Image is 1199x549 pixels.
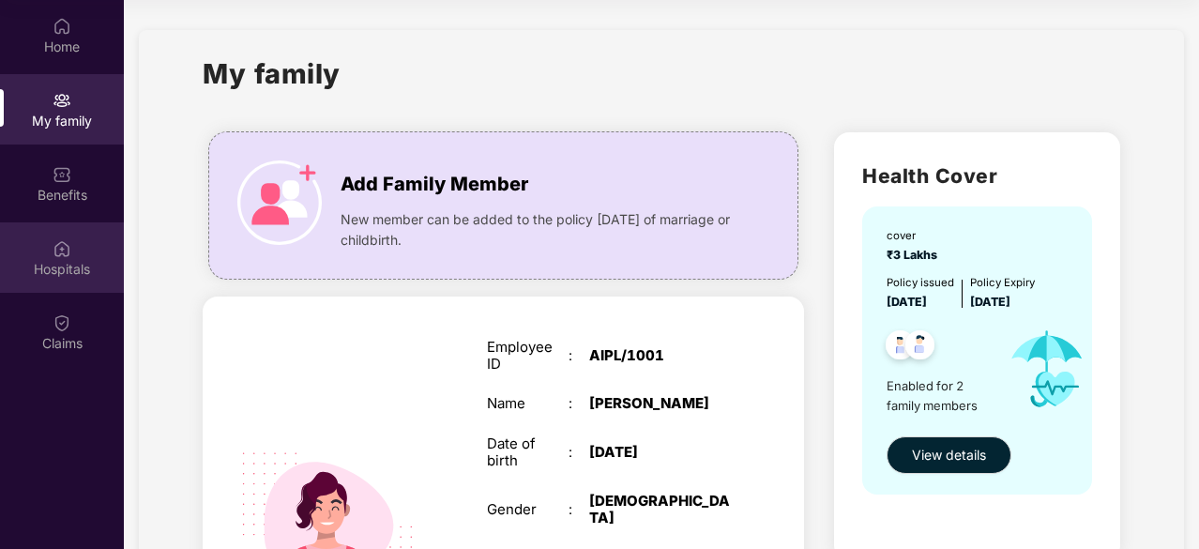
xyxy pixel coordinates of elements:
span: Add Family Member [341,170,528,199]
img: svg+xml;base64,PHN2ZyBpZD0iQmVuZWZpdHMiIHhtbG5zPSJodHRwOi8vd3d3LnczLm9yZy8yMDAwL3N2ZyIgd2lkdGg9Ij... [53,165,71,184]
div: : [569,395,589,412]
div: Name [487,395,569,412]
button: View details [887,436,1011,474]
div: Gender [487,501,569,518]
div: : [569,501,589,518]
div: [DATE] [589,444,732,461]
span: ₹3 Lakhs [887,248,943,262]
span: View details [912,445,986,465]
div: [DEMOGRAPHIC_DATA] [589,493,732,526]
div: [PERSON_NAME] [589,395,732,412]
h2: Health Cover [862,160,1091,191]
div: Employee ID [487,339,569,373]
span: [DATE] [887,295,927,309]
img: svg+xml;base64,PHN2ZyB3aWR0aD0iMjAiIGhlaWdodD0iMjAiIHZpZXdCb3g9IjAgMCAyMCAyMCIgZmlsbD0ibm9uZSIgeG... [53,91,71,110]
img: svg+xml;base64,PHN2ZyB4bWxucz0iaHR0cDovL3d3dy53My5vcmcvMjAwMC9zdmciIHdpZHRoPSI0OC45NDMiIGhlaWdodD... [877,325,923,371]
span: Enabled for 2 family members [887,376,994,415]
div: AIPL/1001 [589,347,732,364]
img: svg+xml;base64,PHN2ZyB4bWxucz0iaHR0cDovL3d3dy53My5vcmcvMjAwMC9zdmciIHdpZHRoPSI0OC45NDMiIGhlaWdodD... [897,325,943,371]
div: : [569,444,589,461]
img: svg+xml;base64,PHN2ZyBpZD0iSG9tZSIgeG1sbnM9Imh0dHA6Ly93d3cudzMub3JnLzIwMDAvc3ZnIiB3aWR0aD0iMjAiIG... [53,17,71,36]
img: svg+xml;base64,PHN2ZyBpZD0iQ2xhaW0iIHhtbG5zPSJodHRwOi8vd3d3LnczLm9yZy8yMDAwL3N2ZyIgd2lkdGg9IjIwIi... [53,313,71,332]
div: cover [887,227,943,244]
div: : [569,347,589,364]
div: Date of birth [487,435,569,469]
div: Policy Expiry [970,274,1035,291]
span: [DATE] [970,295,1010,309]
img: icon [994,312,1100,427]
h1: My family [203,53,341,95]
span: New member can be added to the policy [DATE] of marriage or childbirth. [341,209,739,251]
img: svg+xml;base64,PHN2ZyBpZD0iSG9zcGl0YWxzIiB4bWxucz0iaHR0cDovL3d3dy53My5vcmcvMjAwMC9zdmciIHdpZHRoPS... [53,239,71,258]
div: Policy issued [887,274,954,291]
img: icon [237,160,322,245]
